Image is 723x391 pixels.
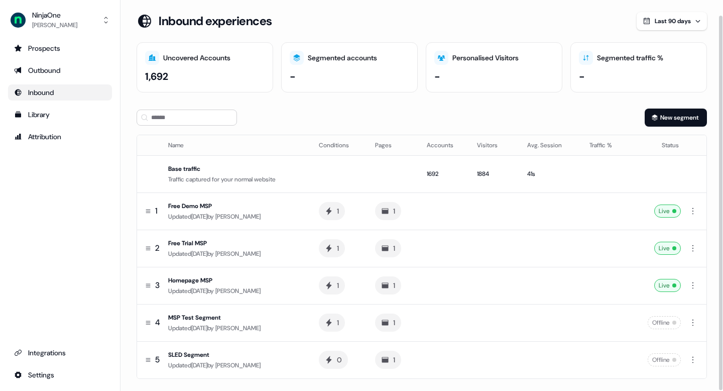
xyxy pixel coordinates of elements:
[654,205,681,218] div: Live
[8,129,112,145] a: Go to attribution
[215,361,261,369] span: [PERSON_NAME]
[337,243,339,253] div: 1
[155,206,158,217] span: 1
[168,286,303,296] div: Updated [DATE] by
[215,287,261,295] span: [PERSON_NAME]
[155,243,160,254] span: 2
[164,135,311,155] th: Name
[14,87,106,97] div: Inbound
[581,135,629,155] th: Traffic %
[319,276,345,295] button: 1
[290,69,296,84] div: -
[519,135,581,155] th: Avg. Session
[14,348,106,358] div: Integrations
[648,316,681,329] div: Offline
[8,345,112,361] a: Go to integrations
[337,318,339,328] div: 1
[8,62,112,78] a: Go to outbound experience
[14,43,106,53] div: Prospects
[14,110,106,120] div: Library
[8,107,112,123] a: Go to templates
[655,17,691,25] span: Last 90 days
[8,8,112,32] button: NinjaOne[PERSON_NAME]
[434,69,440,84] div: -
[14,65,106,75] div: Outbound
[168,313,303,323] div: MSP Test Segment
[393,355,395,365] div: 1
[427,169,461,179] div: 1692
[393,243,395,253] div: 1
[145,69,168,84] div: 1,692
[654,279,681,292] div: Live
[32,20,77,30] div: [PERSON_NAME]
[168,323,303,333] div: Updated [DATE] by
[8,84,112,101] a: Go to Inbound
[14,370,106,380] div: Settings
[308,53,377,63] div: Segmented accounts
[168,238,303,248] div: Free Trial MSP
[215,250,261,258] span: [PERSON_NAME]
[645,109,707,127] button: New segment
[311,135,368,155] th: Conditions
[469,135,519,155] th: Visitors
[375,202,401,220] button: 1
[168,249,303,259] div: Updated [DATE] by
[159,14,272,29] h3: Inbound experiences
[8,367,112,383] a: Go to integrations
[393,318,395,328] div: 1
[375,351,401,369] button: 1
[319,314,345,332] button: 1
[579,69,585,84] div: -
[452,53,519,63] div: Personalised Visitors
[319,202,345,220] button: 1
[215,324,261,332] span: [PERSON_NAME]
[8,40,112,56] a: Go to prospects
[168,174,303,184] div: Traffic captured for your normal website
[168,275,303,285] div: Homepage MSP
[168,360,303,370] div: Updated [DATE] by
[155,354,160,365] span: 5
[648,353,681,366] div: Offline
[637,12,707,30] button: Last 90 days
[393,206,395,216] div: 1
[32,10,77,20] div: NinjaOne
[14,132,106,142] div: Attribution
[168,212,303,222] div: Updated [DATE] by
[393,280,395,290] div: 1
[367,135,419,155] th: Pages
[163,53,230,63] div: Uncovered Accounts
[168,164,303,174] div: Base traffic
[155,280,160,291] span: 3
[337,355,342,365] div: 0
[215,213,261,221] span: [PERSON_NAME]
[337,280,339,290] div: 1
[319,239,345,257] button: 1
[637,140,679,150] div: Status
[597,53,663,63] div: Segmented traffic %
[375,276,401,295] button: 1
[155,317,160,328] span: 4
[375,239,401,257] button: 1
[654,242,681,255] div: Live
[527,169,573,179] div: 41s
[168,201,303,211] div: Free Demo MSP
[419,135,469,155] th: Accounts
[337,206,339,216] div: 1
[168,350,303,360] div: SLED Segment
[477,169,511,179] div: 1884
[375,314,401,332] button: 1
